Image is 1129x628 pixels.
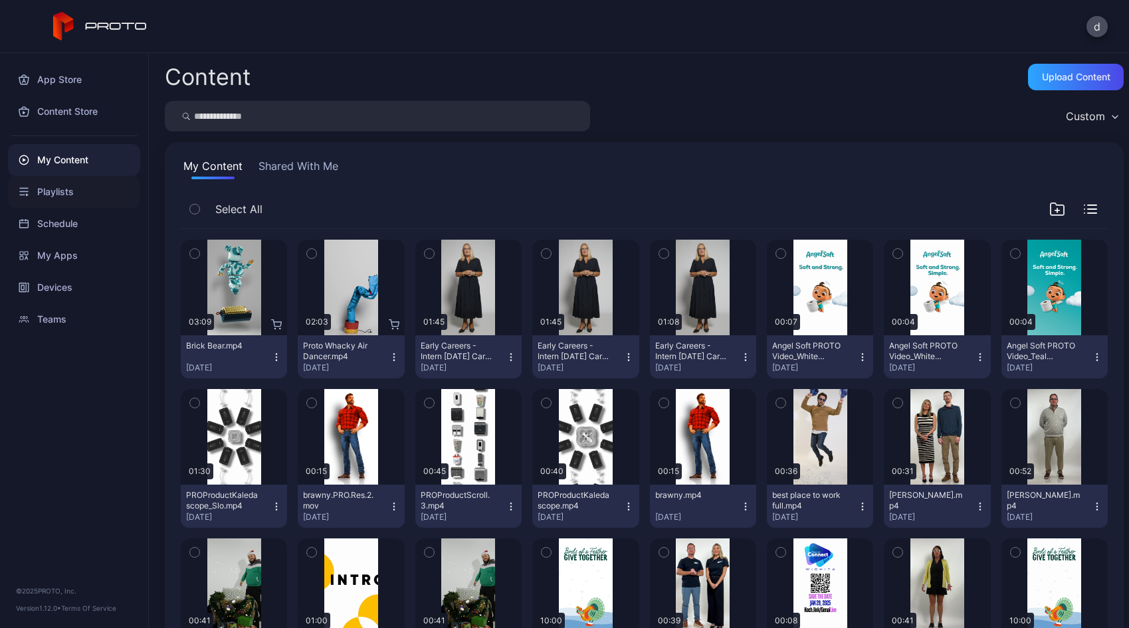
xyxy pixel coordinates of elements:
[767,335,873,378] button: Angel Soft PROTO Video_White Background_0430.mp4[DATE]
[421,341,494,362] div: Early Careers - Intern Family Day Cara Protobox Shoot - 430050 v2.mp4
[884,335,990,378] button: Angel Soft PROTO Video_White Background.mp4[DATE]
[303,512,388,522] div: [DATE]
[421,512,506,522] div: [DATE]
[889,490,962,511] div: Taylor Dylan GenAI.mp4
[181,335,287,378] button: Brick Bear.mp4[DATE]
[655,490,728,501] div: brawny.mp4
[8,272,140,303] a: Devices
[8,240,140,272] a: My Apps
[303,341,376,362] div: Proto Whacky Air Dancer.mp4
[186,512,271,522] div: [DATE]
[889,341,962,362] div: Angel Soft PROTO Video_White Background.mp4
[1001,335,1108,378] button: Angel Soft PROTO Video_Teal Background.mp4[DATE]
[772,341,845,362] div: Angel Soft PROTO Video_White Background_0430.mp4
[655,512,740,522] div: [DATE]
[772,490,845,511] div: best place to work full.mp4
[1001,485,1108,528] button: [PERSON_NAME].mp4[DATE]
[298,485,404,528] button: brawny.PRO.Res.2.mov[DATE]
[186,362,271,373] div: [DATE]
[8,176,140,208] a: Playlists
[303,490,376,511] div: brawny.PRO.Res.2.mov
[655,341,728,362] div: Early Careers - Intern Family Day Cara Protobox Shoot - 430050 v1.mp4
[298,335,404,378] button: Proto Whacky Air Dancer.mp4[DATE]
[61,604,116,612] a: Terms Of Service
[8,303,140,335] a: Teams
[16,586,132,596] div: © 2025 PROTO, Inc.
[884,485,990,528] button: [PERSON_NAME].mp4[DATE]
[186,341,259,351] div: Brick Bear.mp4
[772,362,857,373] div: [DATE]
[1028,64,1124,90] button: Upload Content
[181,158,245,179] button: My Content
[1007,341,1080,362] div: Angel Soft PROTO Video_Teal Background.mp4
[186,490,259,511] div: PROProductKaledascope_Slo.mp4
[767,485,873,528] button: best place to work full.mp4[DATE]
[538,490,611,511] div: PROProductKaledascope.mp4
[538,362,623,373] div: [DATE]
[889,512,974,522] div: [DATE]
[532,485,639,528] button: PROProductKaledascope.mp4[DATE]
[215,201,262,217] span: Select All
[1066,110,1105,123] div: Custom
[165,66,251,88] div: Content
[421,490,494,511] div: PROProductScroll.3.mp4
[8,64,140,96] a: App Store
[650,335,756,378] button: Early Careers - Intern [DATE] Cara Protobox Shoot - 430050 v1.mp4[DATE]
[415,335,522,378] button: Early Careers - Intern [DATE] Cara Protobox Shoot - 430050 v2.mp4[DATE]
[415,485,522,528] button: PROProductScroll.3.mp4[DATE]
[538,341,611,362] div: Early Careers - Intern Family Day Cara Protobox Shoot - 430050 v2 lower music.mp4
[8,208,140,240] a: Schedule
[772,512,857,522] div: [DATE]
[1086,16,1108,37] button: d
[16,604,61,612] span: Version 1.12.0 •
[650,485,756,528] button: brawny.mp4[DATE]
[889,362,974,373] div: [DATE]
[181,485,287,528] button: PROProductKaledascope_Slo.mp4[DATE]
[256,158,341,179] button: Shared With Me
[1007,512,1092,522] div: [DATE]
[538,512,623,522] div: [DATE]
[303,362,388,373] div: [DATE]
[1007,362,1092,373] div: [DATE]
[1059,101,1124,131] button: Custom
[421,362,506,373] div: [DATE]
[532,335,639,378] button: Early Careers - Intern [DATE] Cara Protobox Shoot - 430050 v2 lower music.mp4[DATE]
[1042,72,1110,82] div: Upload Content
[1007,490,1080,511] div: Steve GenAI.mp4
[8,144,140,176] a: My Content
[655,362,740,373] div: [DATE]
[8,96,140,127] a: Content Store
